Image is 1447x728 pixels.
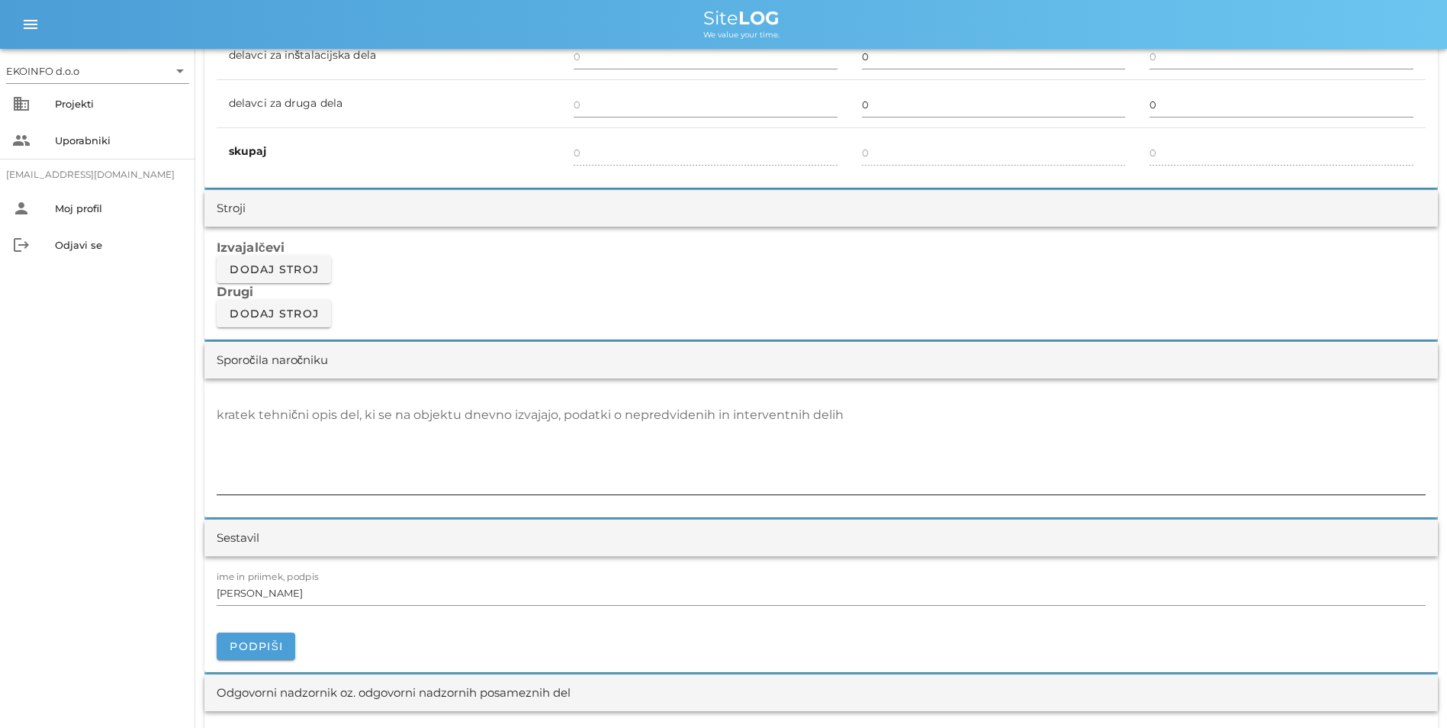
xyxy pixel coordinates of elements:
div: Odjavi se [55,239,183,251]
label: ime in priimek, podpis [217,572,319,583]
div: Moj profil [55,202,183,214]
span: We value your time. [703,30,780,40]
i: arrow_drop_down [171,62,189,80]
input: 0 [574,92,838,117]
b: skupaj [229,144,267,158]
span: Site [703,7,780,29]
span: Podpiši [229,639,283,653]
h3: Izvajalčevi [217,239,1426,256]
td: delavci za inštalacijska dela [217,32,561,80]
td: delavci za druga dela [217,80,561,128]
div: Uporabniki [55,134,183,147]
span: Dodaj stroj [229,307,319,321]
button: Dodaj stroj [217,300,331,327]
input: 0 [862,92,1126,117]
i: person [12,199,31,217]
h3: Drugi [217,283,1426,300]
iframe: Chat Widget [1229,563,1447,728]
i: people [12,131,31,150]
div: Sporočila naročniku [217,352,328,369]
span: Dodaj stroj [229,263,319,276]
input: 0 [574,44,838,69]
button: Podpiši [217,633,295,660]
input: 0 [862,44,1126,69]
i: business [12,95,31,113]
i: menu [21,15,40,34]
div: Projekti [55,98,183,110]
input: 0 [1150,92,1413,117]
div: Sestavil [217,530,259,547]
div: EKOINFO d.o.o [6,59,189,83]
div: EKOINFO d.o.o [6,64,79,78]
button: Dodaj stroj [217,256,331,283]
b: LOG [738,7,780,29]
input: 0 [1150,44,1413,69]
div: Odgovorni nadzornik oz. odgovorni nadzornih posameznih del [217,685,571,702]
i: logout [12,236,31,254]
div: Stroji [217,200,246,217]
div: Pripomoček za klepet [1229,563,1447,728]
